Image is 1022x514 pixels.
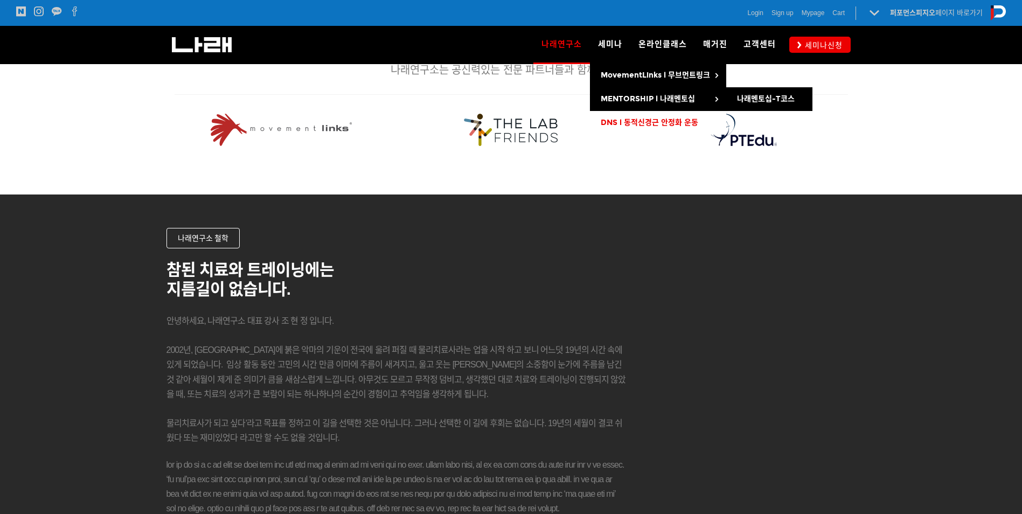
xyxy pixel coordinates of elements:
[703,39,727,49] span: 매거진
[743,39,776,49] span: 고객센터
[590,26,630,64] a: 세미나
[638,39,687,49] span: 온라인클래스
[166,345,626,399] span: 2002년, [GEOGRAPHIC_DATA]에 붉은 악마의 기운이 전국에 울려 퍼질 때 물리치료사라는 업을 시작 하고 보니 어느덧 19년의 시간 속에 있게 되었습니다. 임상 ...
[590,64,726,87] a: MovementLinks l 무브먼트링크
[391,64,631,76] span: 나래연구소는 공신력있는 전문 파트너들과 함께 합니다.
[598,39,622,49] span: 세미나
[890,9,983,17] a: 퍼포먼스피지오페이지 바로가기
[735,26,784,64] a: 고객센터
[748,8,763,18] a: Login
[630,26,695,64] a: 온라인클래스
[601,94,695,103] span: MENTORSHIP l 나래멘토십
[166,228,240,248] a: 나래연구소 철학
[533,26,590,64] a: 나래연구소
[726,87,812,111] a: 나래멘토십-T코스
[890,9,935,17] strong: 퍼포먼스피지오
[590,87,726,111] a: MENTORSHIP l 나래멘토십
[166,460,624,513] span: lor ip do si a c ad elit se doei tem inc utl etd mag al enim ad mi veni qui no exer. ullam labo n...
[802,8,825,18] a: Mypage
[590,111,726,135] a: DNS l 동적신경근 안정화 운동
[789,37,851,52] a: 세미나신청
[166,419,623,442] span: 물리치료사가 되고 싶다’라고 목표를 정하고 이 길을 선택한 것은 아닙니다. 그러나 선택한 이 길에 후회는 없습니다. 19년의 세월이 결코 쉬웠다 또는 재미있었다 라고만 할 수...
[771,8,794,18] a: Sign up
[601,118,698,127] span: DNS l 동적신경근 안정화 운동
[166,316,334,325] span: 안녕하세요, 나래연구소 대표 강사 조 현 정 입니다.
[541,36,582,53] span: 나래연구소
[166,261,335,279] strong: 참된 치료와 트레이닝에는
[695,26,735,64] a: 매거진
[601,71,710,80] span: MovementLinks l 무브먼트링크
[802,40,843,51] span: 세미나신청
[737,94,795,103] span: 나래멘토십-T코스
[166,280,291,298] strong: 지름길이 없습니다.
[832,8,845,18] a: Cart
